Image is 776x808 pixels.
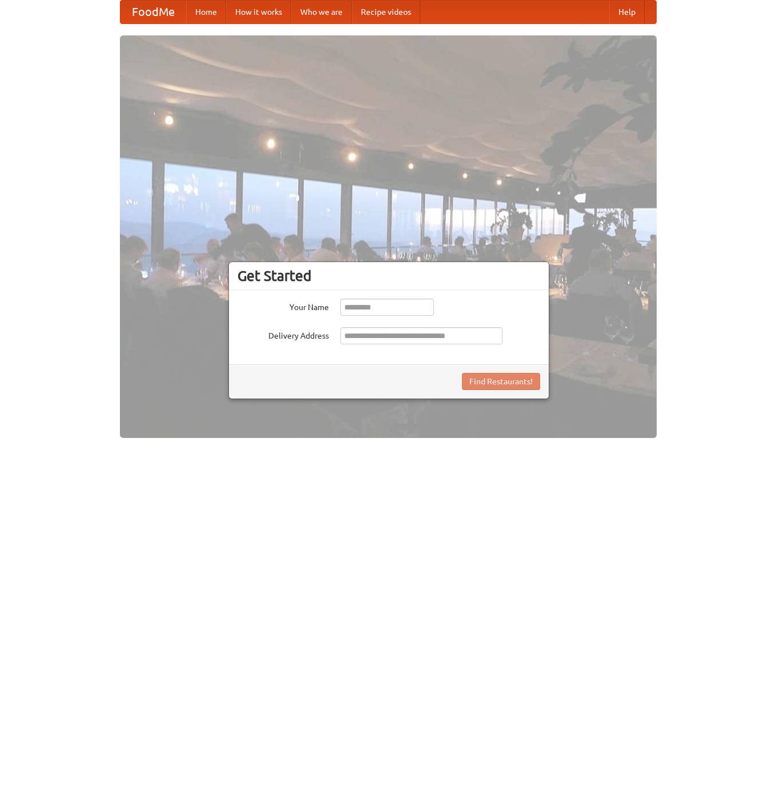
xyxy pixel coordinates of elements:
[462,373,540,390] button: Find Restaurants!
[238,267,540,284] h3: Get Started
[238,327,329,341] label: Delivery Address
[186,1,226,23] a: Home
[609,1,645,23] a: Help
[226,1,291,23] a: How it works
[291,1,352,23] a: Who we are
[352,1,420,23] a: Recipe videos
[238,299,329,313] label: Your Name
[120,1,186,23] a: FoodMe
